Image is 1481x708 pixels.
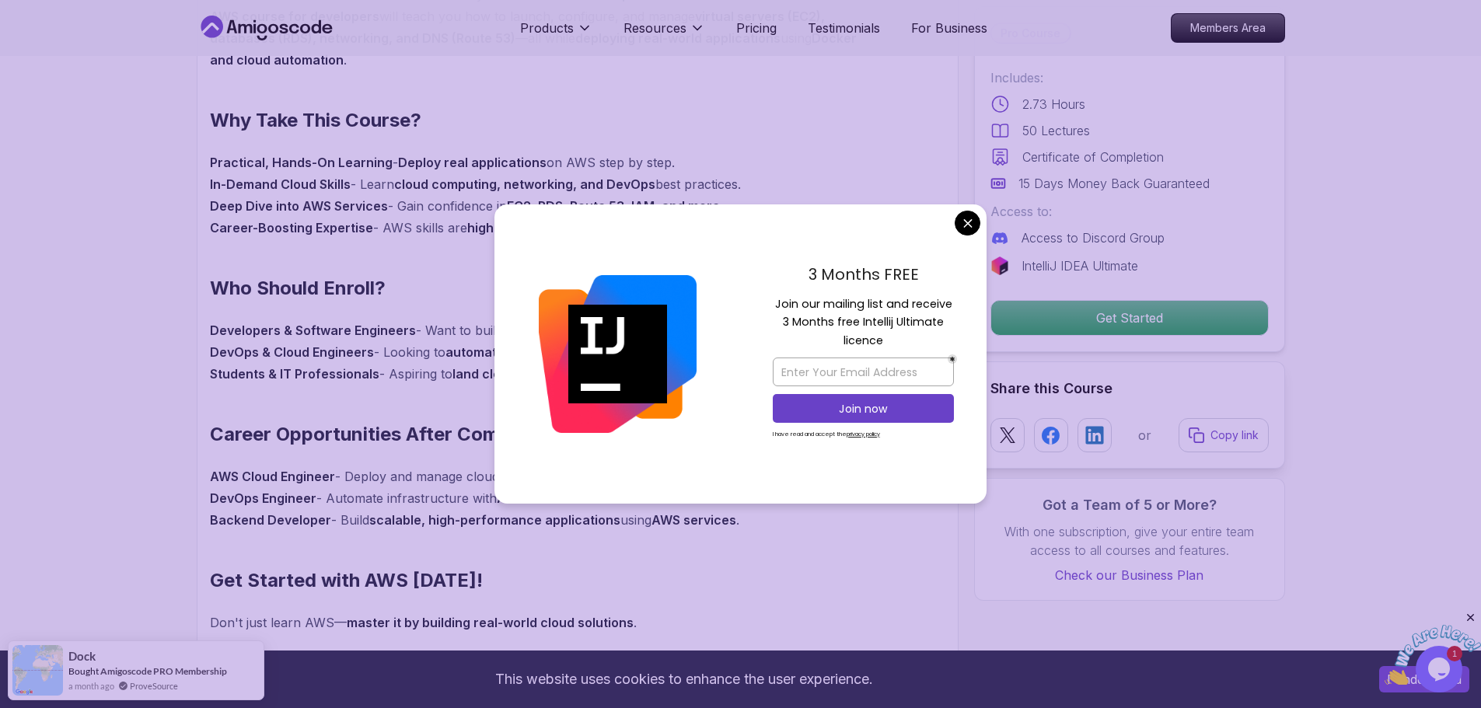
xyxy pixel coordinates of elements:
a: Members Area [1171,13,1285,43]
a: For Business [911,19,987,37]
a: ProveSource [130,679,178,692]
img: jetbrains logo [990,256,1009,275]
span: Bought [68,665,99,677]
strong: master it by building real-world cloud solutions [347,615,634,630]
strong: DevOps & Cloud Engineers [210,344,374,360]
p: With one subscription, give your entire team access to all courses and features. [990,522,1269,560]
p: IntelliJ IDEA Ultimate [1022,256,1138,275]
iframe: chat widget [1385,611,1481,685]
p: Includes: [990,68,1269,87]
p: 50 Lectures [1022,121,1090,140]
p: Resources [623,19,686,37]
a: Check our Business Plan [990,566,1269,584]
p: Access to: [990,202,1269,221]
p: Certificate of Completion [1022,148,1164,166]
h2: Career Opportunities After Completing This Course [210,422,871,447]
button: Products [520,19,592,50]
strong: scalable, high-performance applications [369,512,620,528]
p: Members Area [1172,14,1284,42]
p: - on AWS step by step. - Learn best practices. - Gain confidence in . - AWS skills are in DevOps,... [210,152,871,239]
button: Accept cookies [1379,666,1469,692]
strong: Deploy real applications [398,155,547,170]
strong: Practical, Hands-On Learning [210,155,393,170]
p: Access to Discord Group [1022,228,1165,247]
p: Products [520,19,574,37]
strong: DevOps Engineer [210,490,316,506]
p: - Deploy and manage cloud applications with . - Automate infrastructure with . - Build using . [210,466,871,531]
p: - Want to build and deploy in the cloud. - Looking to and manage AWS environments. - Aspiring to ... [210,319,871,385]
button: Resources [623,19,705,50]
strong: cloud computing, networking, and DevOps [394,176,655,192]
a: Pricing [736,19,777,37]
strong: Backend Developer [210,512,331,528]
strong: Career-Boosting Expertise [210,220,373,235]
button: Copy link [1179,418,1269,452]
h3: Got a Team of 5 or More? [990,494,1269,516]
img: provesource social proof notification image [12,645,63,696]
p: or [1138,426,1151,445]
strong: In-Demand Cloud Skills [210,176,351,192]
p: Copy link [1210,427,1259,443]
span: Dock [68,650,96,663]
p: Don't just learn AWS— . [210,612,871,633]
strong: AWS services [651,512,736,528]
p: 15 Days Money Back Guaranteed [1018,174,1210,193]
h2: Why Take This Course? [210,108,871,133]
strong: AWS Cloud Engineer [210,469,335,484]
span: a month ago [68,679,114,692]
h2: Who Should Enroll? [210,276,871,301]
strong: automate deployments [445,344,587,360]
strong: Developers & Software Engineers [210,323,416,338]
strong: land cloud engineering roles [452,366,627,382]
strong: Students & IT Professionals [210,366,379,382]
button: Get Started [990,300,1269,336]
a: Amigoscode PRO Membership [100,665,227,677]
strong: highly valued [467,220,548,235]
strong: EC2, RDS, Route 53, IAM, and more [507,198,720,214]
h2: Share this Course [990,378,1269,399]
strong: Deep Dive into AWS Services [210,198,388,214]
p: 2.73 Hours [1022,95,1085,113]
div: This website uses cookies to enhance the user experience. [12,662,1356,696]
a: Testimonials [808,19,880,37]
p: Get Started [991,301,1268,335]
h2: Get Started with AWS [DATE]! [210,568,871,593]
